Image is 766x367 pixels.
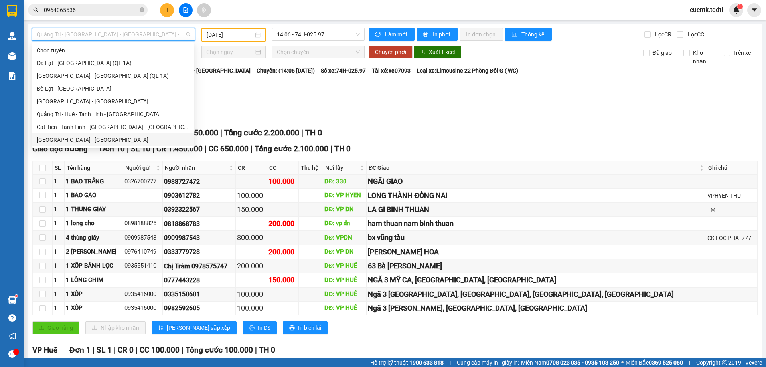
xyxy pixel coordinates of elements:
[277,46,360,58] span: Chọn chuyến
[733,6,740,14] img: icon-new-feature
[417,66,518,75] span: Loại xe: Limousine 22 Phòng Đôi G ( WC)
[368,303,705,314] div: Ngã 3 [PERSON_NAME], [GEOGRAPHIC_DATA], [GEOGRAPHIC_DATA]
[324,177,365,186] div: DĐ: 330
[429,48,455,56] span: Xuất Excel
[66,261,122,271] div: 1 XỐP BÁNH LỌC
[164,7,170,13] span: plus
[243,321,277,334] button: printerIn DS
[55,43,106,69] li: VP [GEOGRAPHIC_DATA]
[649,359,683,366] strong: 0369 525 060
[8,296,16,304] img: warehouse-icon
[236,161,267,175] th: CR
[15,295,18,297] sup: 1
[100,144,125,153] span: Đơn 10
[54,205,63,214] div: 1
[164,261,234,271] div: Chị Trâm 0978575747
[54,290,63,299] div: 1
[32,82,194,95] div: Đà Lạt - Sài Gòn
[369,28,415,41] button: syncLàm mới
[375,32,382,38] span: sync
[66,191,122,200] div: 1 BAO GẠO
[8,314,16,322] span: question-circle
[368,204,705,215] div: LA GI BINH THUAN
[385,30,408,39] span: Làm mới
[125,163,154,172] span: Người gửi
[37,59,189,67] div: Đà Lạt - [GEOGRAPHIC_DATA] (QL 1A)
[33,7,39,13] span: search
[423,32,430,38] span: printer
[66,233,122,243] div: 4 thùng giấy
[368,218,705,229] div: ham thuan nam binh thuan
[124,219,161,228] div: 0898188825
[289,325,295,331] span: printer
[37,71,189,80] div: [GEOGRAPHIC_DATA] - [GEOGRAPHIC_DATA] (QL 1A)
[621,361,624,364] span: ⚪️
[689,358,690,367] span: |
[124,261,161,271] div: 0935551410
[32,144,88,153] span: Giao dọc đường
[85,321,146,334] button: downloadNhập kho nhận
[521,358,619,367] span: Miền Nam
[37,84,189,93] div: Đà Lạt - [GEOGRAPHIC_DATA]
[414,46,461,58] button: downloadXuất Excel
[257,66,315,75] span: Chuyến: (14:06 [DATE])
[372,66,411,75] span: Tài xế: xe07093
[124,247,161,257] div: 0976410749
[32,69,194,82] div: Sài Gòn - Đà Lạt (QL 1A)
[93,345,95,355] span: |
[186,345,253,355] span: Tổng cước 100.000
[54,177,63,186] div: 1
[37,46,189,55] div: Chọn tuyến
[54,304,63,313] div: 1
[54,276,63,285] div: 1
[8,350,16,358] span: message
[220,128,222,137] span: |
[368,246,705,258] div: [PERSON_NAME] HOA
[156,144,203,153] span: CR 1.450.000
[131,144,150,153] span: SL 10
[325,163,358,172] span: Nơi lấy
[209,144,249,153] span: CC 650.000
[706,161,758,175] th: Ghi chú
[237,190,266,201] div: 100.000
[738,4,741,9] span: 1
[707,234,756,242] div: CK LOC PHAT777
[37,97,189,106] div: [GEOGRAPHIC_DATA] - [GEOGRAPHIC_DATA]
[37,28,190,40] span: Quảng Trị - Huế - Đà Nẵng - Vũng Tàu
[124,304,161,313] div: 0935416000
[747,3,761,17] button: caret-down
[457,358,519,367] span: Cung cấp máy in - giấy in:
[433,30,451,39] span: In phơi
[140,6,144,14] span: close-circle
[751,6,758,14] span: caret-down
[267,161,299,175] th: CC
[53,161,65,175] th: SL
[32,108,194,121] div: Quảng Trị - Huế - Tánh Linh - Cát Tiên
[370,358,444,367] span: Hỗ trợ kỹ thuật:
[255,144,328,153] span: Tổng cước 2.100.000
[420,49,426,56] span: download
[255,345,257,355] span: |
[165,163,227,172] span: Người nhận
[237,303,266,314] div: 100.000
[66,205,122,214] div: 1 THUNG GIAY
[164,219,234,229] div: 0818868783
[324,233,365,243] div: DĐ: VPDN
[283,321,328,334] button: printerIn biên lai
[652,30,673,39] span: Lọc CR
[66,304,122,313] div: 1 XỐP
[8,72,16,80] img: solution-icon
[164,247,234,257] div: 0333779728
[66,276,122,285] div: 1 LỒNG CHIM
[158,325,164,331] span: sort-ascending
[707,205,756,214] div: TM
[268,274,297,286] div: 150.000
[4,43,55,61] li: VP VP 330 [PERSON_NAME]
[450,358,451,367] span: |
[417,28,458,41] button: printerIn phơi
[152,321,237,334] button: sort-ascending[PERSON_NAME] sắp xếp
[177,128,218,137] span: CC 750.000
[97,345,112,355] span: SL 1
[140,7,144,12] span: close-circle
[124,177,161,186] div: 0326700777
